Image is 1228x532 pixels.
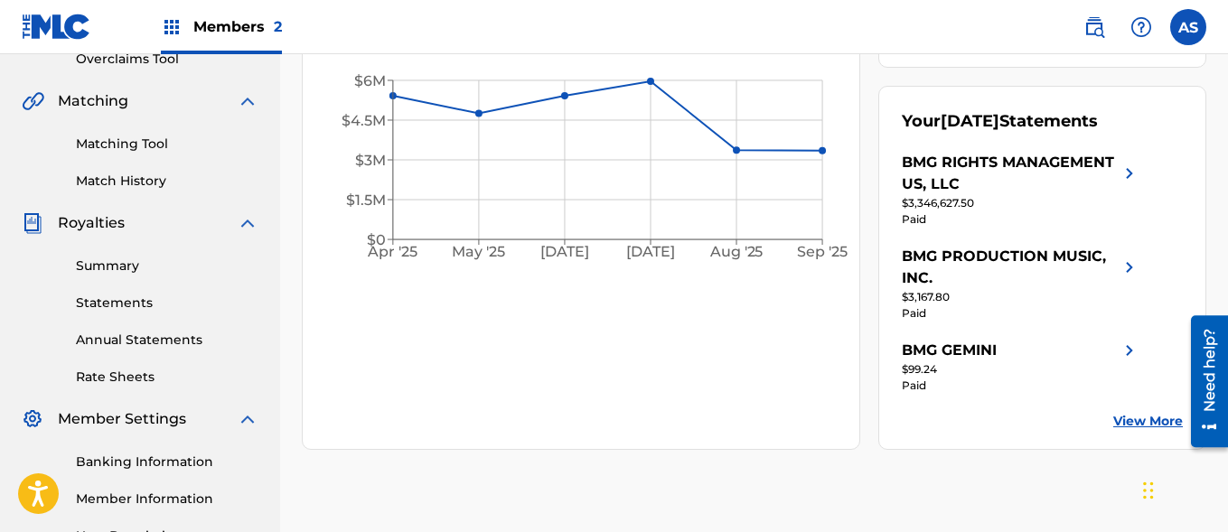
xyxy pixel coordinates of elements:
[1076,9,1112,45] a: Public Search
[237,212,258,234] img: expand
[1119,152,1140,195] img: right chevron icon
[798,244,848,261] tspan: Sep '25
[342,112,386,129] tspan: $4.5M
[76,172,258,191] a: Match History
[1113,412,1183,431] a: View More
[902,211,1140,228] div: Paid
[1119,246,1140,289] img: right chevron icon
[1170,9,1206,45] div: User Menu
[902,289,1140,305] div: $3,167.80
[193,16,282,37] span: Members
[709,244,764,261] tspan: Aug '25
[76,257,258,275] a: Summary
[367,231,386,248] tspan: $0
[76,331,258,350] a: Annual Statements
[1130,16,1152,38] img: help
[902,246,1140,322] a: BMG PRODUCTION MUSIC, INC.right chevron icon$3,167.80Paid
[902,340,997,361] div: BMG GEMINI
[902,246,1119,289] div: BMG PRODUCTION MUSIC, INC.
[902,195,1140,211] div: $3,346,627.50
[1083,16,1105,38] img: search
[346,191,386,209] tspan: $1.5M
[453,244,506,261] tspan: May '25
[1177,309,1228,454] iframe: Resource Center
[902,152,1140,228] a: BMG RIGHTS MANAGEMENT US, LLCright chevron icon$3,346,627.50Paid
[941,111,999,131] span: [DATE]
[76,453,258,471] a: Banking Information
[368,244,418,261] tspan: Apr '25
[76,368,258,387] a: Rate Sheets
[1143,463,1154,518] div: Drag
[58,212,125,234] span: Royalties
[902,305,1140,322] div: Paid
[902,152,1119,195] div: BMG RIGHTS MANAGEMENT US, LLC
[354,72,386,89] tspan: $6M
[58,408,186,430] span: Member Settings
[22,212,43,234] img: Royalties
[355,152,386,169] tspan: $3M
[76,50,258,69] a: Overclaims Tool
[237,90,258,112] img: expand
[902,109,1098,134] div: Your Statements
[540,244,589,261] tspan: [DATE]
[274,18,282,35] span: 2
[902,340,1140,394] a: BMG GEMINIright chevron icon$99.24Paid
[58,90,128,112] span: Matching
[76,490,258,509] a: Member Information
[22,14,91,40] img: MLC Logo
[237,408,258,430] img: expand
[1123,9,1159,45] div: Help
[76,294,258,313] a: Statements
[902,378,1140,394] div: Paid
[627,244,676,261] tspan: [DATE]
[22,90,44,112] img: Matching
[22,408,43,430] img: Member Settings
[161,16,183,38] img: Top Rightsholders
[902,361,1140,378] div: $99.24
[1119,340,1140,361] img: right chevron icon
[1138,445,1228,532] iframe: Chat Widget
[76,135,258,154] a: Matching Tool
